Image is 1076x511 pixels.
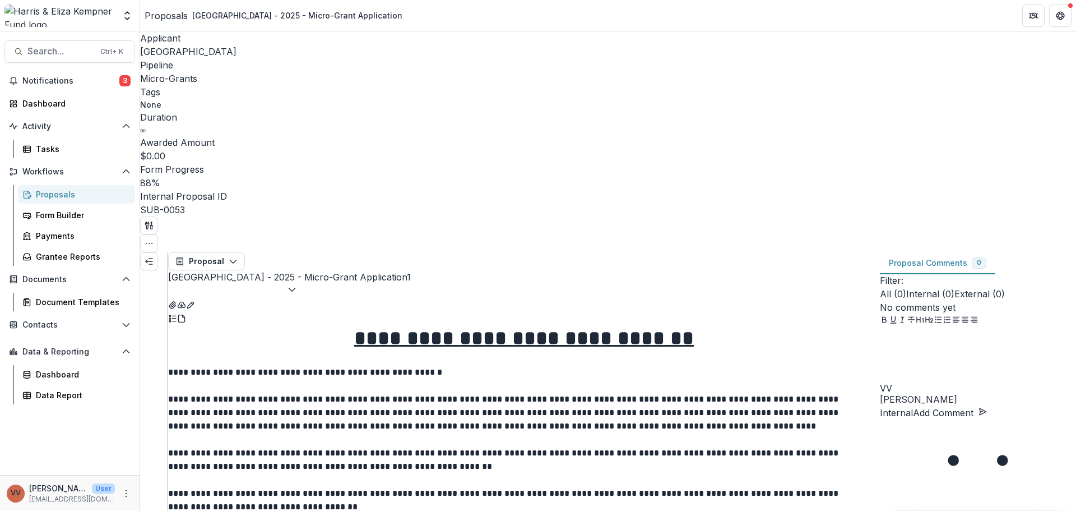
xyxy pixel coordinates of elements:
button: Proposal Comments [880,252,995,274]
button: Plaintext view [168,311,177,324]
p: Applicant [140,31,1076,45]
a: Dashboard [18,365,135,384]
button: Heading 2 [925,314,934,328]
div: Tasks [36,143,126,155]
p: None [140,99,161,111]
button: Proposal [168,252,245,270]
a: Document Templates [18,293,135,311]
p: Form Progress [140,163,1076,176]
span: Workflows [22,167,117,177]
span: Notifications [22,76,119,86]
button: Open entity switcher [119,4,135,27]
button: Underline [889,314,898,328]
a: Proposals [145,9,188,22]
p: No comments yet [880,301,1076,314]
button: Heading 1 [916,314,925,328]
p: Filter: [880,274,1076,287]
nav: breadcrumb [145,7,407,24]
div: Vivian Victoria [880,384,1076,393]
button: Search... [4,40,135,63]
p: Duration [140,111,1076,124]
button: Italicize [898,314,907,328]
button: Strike [907,314,916,328]
div: Grantee Reports [36,251,126,263]
div: Dashboard [36,369,126,380]
div: Ctrl + K [98,45,126,58]
p: $0.00 [140,149,165,163]
div: Dashboard [22,98,126,109]
p: SUB-0053 [140,203,185,217]
div: Payments [36,230,126,242]
button: Bold [880,314,889,328]
p: [PERSON_NAME] [29,482,87,494]
button: Get Help [1049,4,1072,27]
p: [PERSON_NAME] [880,393,1076,406]
button: Bullet List [934,314,943,328]
span: Contacts [22,320,117,330]
p: [EMAIL_ADDRESS][DOMAIN_NAME] [29,494,115,504]
p: 88 % [140,176,160,190]
p: Micro-Grants [140,72,197,85]
p: Pipeline [140,58,1076,72]
p: Tags [140,85,1076,99]
div: [GEOGRAPHIC_DATA] - 2025 - Micro-Grant Application [192,10,402,21]
button: Add Comment [913,406,987,420]
span: Documents [22,275,117,284]
span: Search... [27,46,94,57]
a: Proposals [18,185,135,204]
span: Activity [22,122,117,131]
a: Tasks [18,140,135,158]
button: Align Right [970,314,978,328]
button: Align Center [961,314,970,328]
a: [GEOGRAPHIC_DATA] [140,46,236,57]
span: 0 [977,259,981,266]
button: View Attached Files [168,297,177,311]
button: Notifications3 [4,72,135,90]
div: Form Builder [36,209,126,221]
p: User [92,484,115,494]
button: PDF view [177,311,186,324]
button: Open Contacts [4,316,135,334]
button: Ordered List [943,314,952,328]
span: Internal ( 0 ) [906,288,954,300]
button: Open Activity [4,117,135,135]
button: More [119,487,133,500]
a: Dashboard [4,94,135,113]
button: Partners [1022,4,1045,27]
div: Data Report [36,389,126,401]
div: Document Templates [36,296,126,308]
button: Open Data & Reporting [4,343,135,361]
a: Grantee Reports [18,247,135,266]
p: Awarded Amount [140,136,1076,149]
button: Align Left [952,314,961,328]
button: Edit as form [186,297,195,311]
button: Open Workflows [4,163,135,181]
span: Data & Reporting [22,347,117,357]
button: Expand left [140,252,158,270]
div: Vivian Victoria [11,490,21,497]
span: External ( 0 ) [954,288,1005,300]
button: Open Documents [4,270,135,288]
a: Payments [18,227,135,245]
p: Internal Proposal ID [140,190,1076,203]
img: Harris & Eliza Kempner Fund logo [4,4,115,27]
a: Form Builder [18,206,135,224]
span: All ( 0 ) [880,288,906,300]
span: 3 [119,75,131,86]
a: Data Report [18,386,135,404]
button: [GEOGRAPHIC_DATA] - 2025 - Micro-Grant Application1 [168,270,411,297]
button: Internal [880,406,913,420]
p: ∞ [140,124,146,136]
div: Proposals [36,188,126,200]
